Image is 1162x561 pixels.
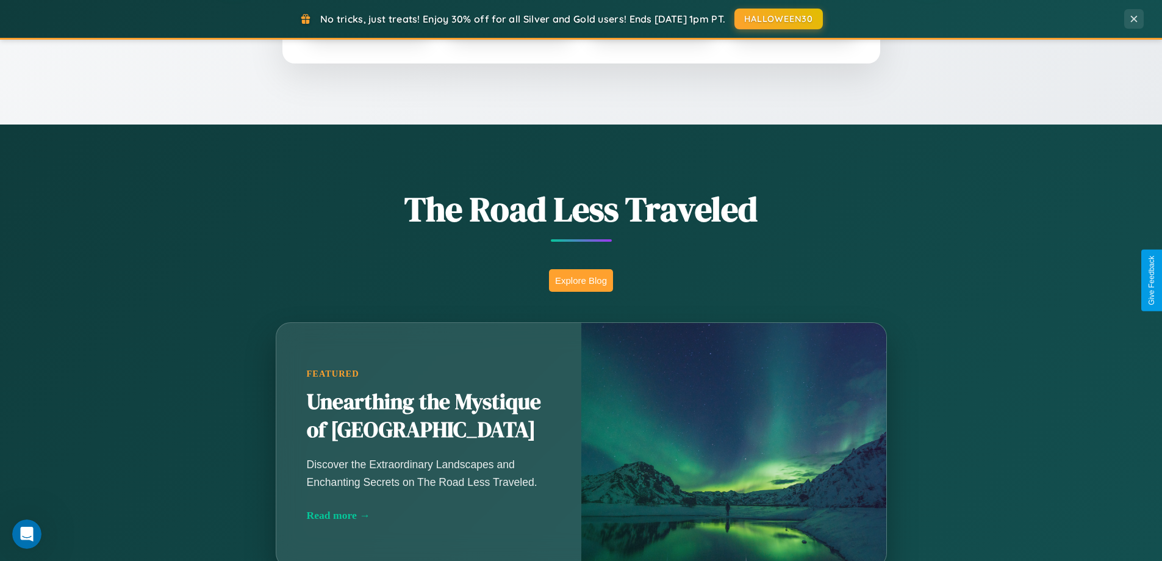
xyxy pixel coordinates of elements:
button: HALLOWEEN30 [734,9,823,29]
div: Featured [307,369,551,379]
h1: The Road Less Traveled [215,186,947,233]
div: Read more → [307,509,551,522]
span: No tricks, just treats! Enjoy 30% off for all Silver and Gold users! Ends [DATE] 1pm PT. [320,13,725,25]
h2: Unearthing the Mystique of [GEOGRAPHIC_DATA] [307,388,551,444]
p: Discover the Extraordinary Landscapes and Enchanting Secrets on The Road Less Traveled. [307,456,551,490]
div: Give Feedback [1147,256,1156,305]
iframe: Intercom live chat [12,519,41,549]
button: Explore Blog [549,269,613,292]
